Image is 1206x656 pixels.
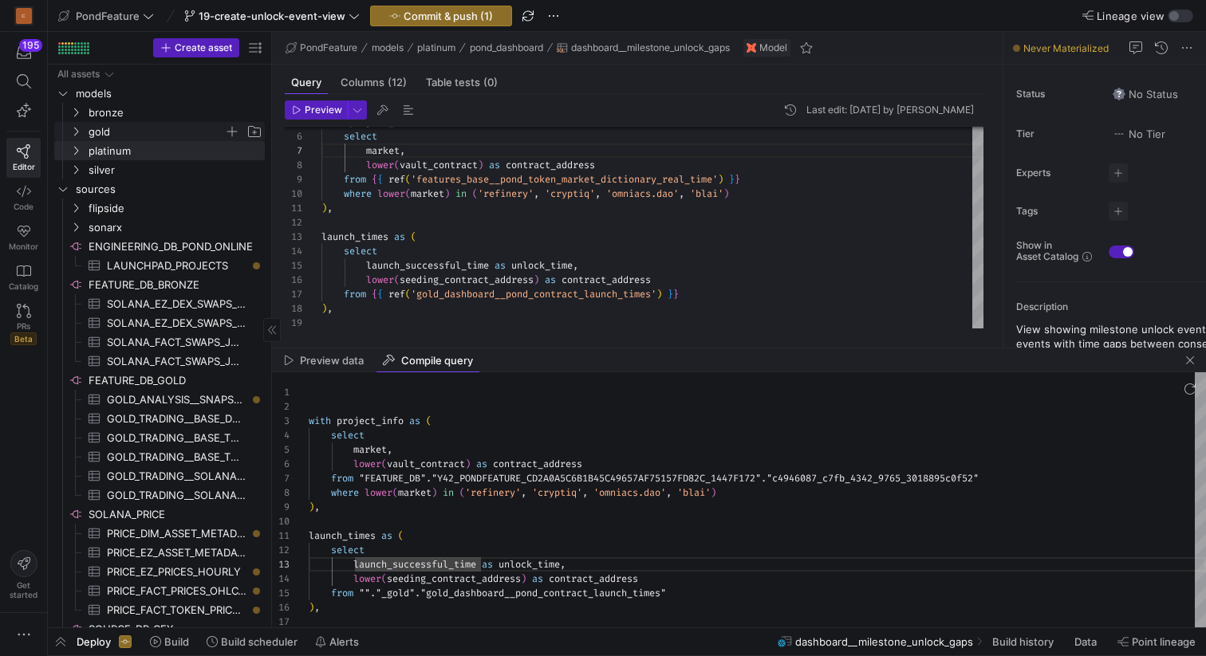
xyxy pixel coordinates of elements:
span: Never Materialized [1023,42,1109,54]
span: ) [534,273,539,286]
div: Press SPACE to select this row. [54,65,265,84]
a: Catalog [6,257,41,297]
span: ( [426,414,432,427]
div: 16 [272,600,290,615]
span: Build history [992,635,1054,648]
span: 'cryptiq' [532,486,582,499]
span: Build scheduler [221,635,298,648]
span: { [377,288,383,301]
span: Compile query [401,355,473,366]
div: Press SPACE to select this row. [54,524,265,543]
div: 12 [285,215,302,230]
span: 'blai' [677,486,711,499]
span: from [331,472,353,485]
span: 'refinery' [478,187,534,200]
span: Tags [1016,206,1096,217]
span: pond_dashboard [470,42,543,53]
span: , [314,601,320,614]
span: ) [465,458,471,470]
span: market [398,486,432,499]
span: PRICE_DIM_ASSET_METADATA​​​​​​​​​ [107,524,246,543]
div: 17 [272,615,290,629]
div: 9 [285,172,302,187]
span: PRs [17,321,30,331]
div: 4 [272,428,290,442]
span: Show in Asset Catalog [1016,240,1078,262]
span: with [309,414,331,427]
span: 'omniacs.dao' [593,486,666,499]
button: 19-create-unlock-event-view [180,6,364,26]
span: , [534,187,539,200]
span: } [735,173,740,186]
span: select [344,245,377,257]
span: } [729,173,735,186]
div: 6 [272,457,290,471]
a: Code [6,178,41,218]
button: 195 [6,38,41,67]
span: . [761,472,767,485]
span: 19-create-unlock-event-view [199,10,345,22]
span: . [426,472,432,485]
span: LAUNCHPAD_PROJECTS​​​​​​​​​ [107,257,246,275]
span: as [489,159,500,171]
div: 11 [285,201,302,215]
span: launch_successful_time [353,558,476,571]
div: 7 [285,143,302,158]
span: SOLANA_FACT_SWAPS_JUPITER_SUMMARY_LATEST_30H​​​​​​​​​ [107,352,246,371]
div: Press SPACE to select this row. [54,103,265,122]
span: ( [398,529,404,542]
span: 'omniacs.dao' [606,187,679,200]
span: as [495,259,506,272]
span: FEATURE_DB_BRONZE​​​​​​​​ [89,276,262,294]
span: 'blai' [690,187,723,200]
a: PRICE_FACT_TOKEN_PRICES_HOURLY​​​​​​​​​ [54,600,265,619]
span: lower [353,572,381,585]
span: Build [164,635,189,648]
span: PRICE_EZ_ASSET_METADATA​​​​​​​​​ [107,544,246,562]
span: ( [459,486,465,499]
span: ) [321,302,327,315]
span: launch_successful_time [366,259,489,272]
span: PondFeature [300,42,357,53]
span: Beta [10,332,37,345]
a: PRICE_FACT_PRICES_OHLC_HOURLY​​​​​​​​​ [54,581,265,600]
span: ( [394,159,400,171]
span: , [387,443,392,456]
span: , [327,302,333,315]
span: "c4946087_c7fb_4342_9765_3018895c0f52" [767,472,979,485]
a: GOLD_TRADING__SOLANA_TOKEN_TRANSFERS_FEATURES​​​​​​​​​ [54,485,265,505]
span: 1447F172" [711,472,761,485]
a: GOLD_TRADING__BASE_TOKEN_TRANSFERS_FEATURES​​​​​​​​​ [54,447,265,466]
span: 'refinery' [465,486,521,499]
span: PRICE_FACT_TOKEN_PRICES_HOURLY​​​​​​​​​ [107,601,246,619]
button: Build history [985,628,1064,655]
div: 13 [285,230,302,244]
span: in [455,187,467,200]
span: ) [478,159,483,171]
a: Monitor [6,218,41,257]
div: 7 [272,471,290,485]
div: 8 [285,158,302,172]
span: market [353,443,387,456]
span: Point lineage [1132,635,1196,648]
span: gold [89,123,224,141]
span: , [314,501,320,513]
span: lower [377,187,405,200]
span: lower [353,458,381,470]
a: FEATURE_DB_GOLD​​​​​​​​ [54,371,265,390]
button: No tierNo Tier [1109,124,1169,144]
span: ) [321,202,327,214]
span: GOLD_TRADING__BASE_DEX_SWAPS_FEATURES​​​​​​​​​ [107,410,246,428]
a: C [6,2,41,29]
span: as [532,572,543,585]
button: Create asset [153,38,239,57]
span: Tier [1016,128,1096,139]
span: ( [472,187,478,200]
span: "FEATURE_DB" [359,472,426,485]
span: lower [366,159,394,171]
span: ( [405,288,411,301]
span: ) [309,501,314,513]
div: Press SPACE to select this row. [54,256,265,275]
span: ( [405,173,411,186]
div: Press SPACE to select this row. [54,352,265,371]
